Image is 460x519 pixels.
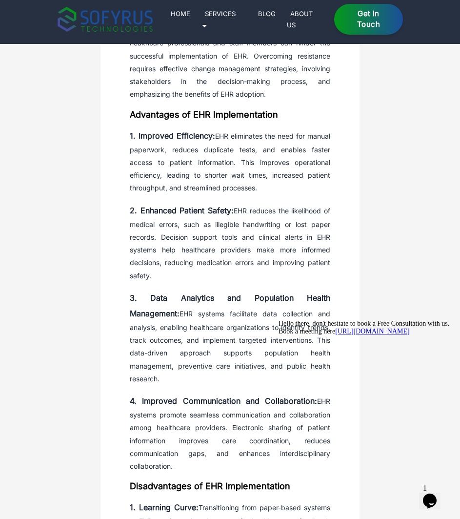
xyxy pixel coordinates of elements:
p: EHR systems promote seamless communication and collaboration among healthcare providers. Electron... [130,393,330,473]
h2: Disadvantages of EHR Implementation [130,480,330,492]
a: Blog [255,8,280,20]
h2: Advantages of EHR Implementation [130,109,330,121]
strong: 1. Learning Curve: [130,502,199,512]
strong: 3. Data Analytics and Population Health Management: [130,293,330,318]
a: Get in Touch [334,4,402,35]
strong: 2. Enhanced Patient Safety: [130,206,234,215]
img: sofyrus [58,7,153,32]
a: Services 🞃 [201,8,236,30]
p: EHR eliminates the need for manual paperwork, reduces duplicate tests, and enables faster access ... [130,128,330,195]
iframe: chat widget [275,316,450,475]
div: Hello there, don't hesitate to book a Free Consultation with us.Book a meeting here[URL][DOMAIN_N... [4,4,180,20]
p: Resistance to change from healthcare professionals and staff members can hinder the successful im... [130,21,330,101]
strong: 1. Improved Efficiency: [130,131,215,141]
p: EHR systems facilitate data collection and analysis, enabling healthcare organizations to identif... [130,290,330,385]
a: About Us [287,8,313,30]
strong: 4. Improved Communication and Collaboration: [130,396,317,406]
p: EHR reduces the likelihood of medical errors, such as illegible handwriting or lost paper records... [130,203,330,282]
a: Home [167,8,194,20]
iframe: chat widget [419,480,450,509]
span: Hello there, don't hesitate to book a Free Consultation with us. Book a meeting here [4,4,175,19]
a: [URL][DOMAIN_NAME] [60,12,135,19]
